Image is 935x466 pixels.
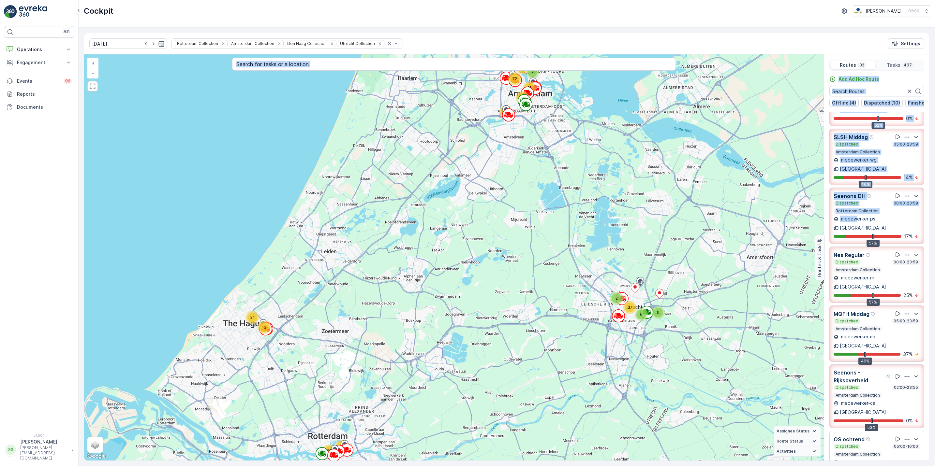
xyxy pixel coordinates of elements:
[175,40,219,47] div: Rotterdam Collection
[869,134,874,140] div: Help Tooltip Icon
[92,70,95,76] span: −
[904,233,913,240] p: 17 %
[887,62,900,68] p: Tasks
[774,446,821,457] summary: Activities
[250,315,255,320] span: 31
[829,86,924,96] input: Search Routes
[835,149,881,155] p: Amsterdam Collection
[835,142,859,147] p: Dispatched
[65,78,70,84] p: 99
[628,305,632,310] span: 37
[867,193,872,199] div: Help Tooltip Icon
[866,8,902,14] p: [PERSON_NAME]
[88,438,102,452] a: Layers
[84,6,113,16] p: Cockpit
[774,426,821,436] summary: Assignee Status
[867,240,880,247] div: 57%
[616,296,618,301] span: 2
[516,91,529,104] div: 85
[866,252,871,258] div: Help Tooltip Icon
[232,58,676,71] input: Search for tasks or a location
[893,318,919,324] p: 05:00-23:59
[840,459,875,465] p: medewerker-os
[88,58,98,68] a: Zoom In
[512,76,517,81] span: 72
[86,452,107,460] a: Open this area in Google Maps (opens a new window)
[835,444,859,449] p: Dispatched
[258,321,271,334] div: 13
[888,38,924,49] button: Settings
[816,243,823,277] p: Routes & Tasks
[610,292,623,305] div: 2
[853,5,930,17] button: [PERSON_NAME](+02:00)
[17,91,72,97] p: Reports
[276,41,283,46] div: Remove Amsterdam Collection
[652,306,665,319] div: 9
[20,445,68,461] p: [PERSON_NAME][EMAIL_ADDRESS][DOMAIN_NAME]
[4,43,74,56] button: Operations
[903,292,913,299] p: 25 %
[17,104,72,110] p: Documents
[86,452,107,460] img: Google
[92,60,95,66] span: +
[376,41,383,46] div: Remove Utrecht Collection
[4,433,74,437] span: v 1.50.1
[903,351,913,358] p: 37 %
[4,5,17,18] img: logo
[840,409,886,416] p: [GEOGRAPHIC_DATA]
[17,78,60,84] p: Events
[840,333,877,340] p: medewerker-mq
[840,275,874,281] p: medewerker-nr
[893,201,919,206] p: 00:00-23:59
[4,56,74,69] button: Engagement
[840,157,877,163] p: medewerker-wg
[774,436,821,446] summary: Route Status
[262,325,266,330] span: 13
[901,40,920,47] p: Settings
[4,88,74,101] a: Reports
[906,115,913,122] p: 0 %
[904,8,921,14] p: ( +02:00 )
[908,100,935,106] p: Finished (7)
[19,5,47,18] img: logo_light-DOdMpM7g.png
[20,439,68,445] p: [PERSON_NAME]
[777,439,803,444] span: Route Status
[886,374,891,379] div: Help Tooltip Icon
[657,310,660,315] span: 9
[864,100,900,106] p: Dispatched (10)
[829,99,859,107] button: Offline (4)
[6,445,16,455] div: SS
[531,70,534,75] span: 7
[328,41,335,46] div: Remove Den Haag Collection
[835,208,879,214] p: Rotterdam Collection
[893,444,919,449] p: 05:00-16:00
[777,449,796,454] span: Activities
[867,299,880,306] div: 57%
[840,343,886,349] p: [GEOGRAPHIC_DATA]
[840,216,875,222] p: medewerker-ps
[834,133,868,141] p: SLSH Middag
[834,192,866,200] p: Seenons DH
[865,424,878,431] div: 53%
[835,385,859,390] p: Dispatched
[229,40,275,47] div: Amsterdam Collection
[893,142,919,147] p: 05:00-23:59
[834,310,869,318] p: MQFH Middag
[835,393,881,398] p: Amsterdam Collection
[832,100,856,106] p: Offline (4)
[834,369,885,384] p: Seenons - Rijksoverheid
[861,99,903,107] button: Dispatched (10)
[840,400,875,406] p: medewerker-ca
[285,40,328,47] div: Den Haag Collection
[893,260,919,265] p: 00:00-23:59
[903,63,913,68] p: 437
[839,76,879,82] p: Add Ad Hoc Route
[834,435,865,443] p: OS ochtend
[835,318,859,324] p: Dispatched
[220,41,227,46] div: Remove Rotterdam Collection
[777,429,809,434] span: Assignee Status
[872,122,885,129] div: 62%
[904,174,913,181] p: 14 %
[858,358,872,365] div: 46%
[853,7,863,15] img: basis-logo_rgb2x.png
